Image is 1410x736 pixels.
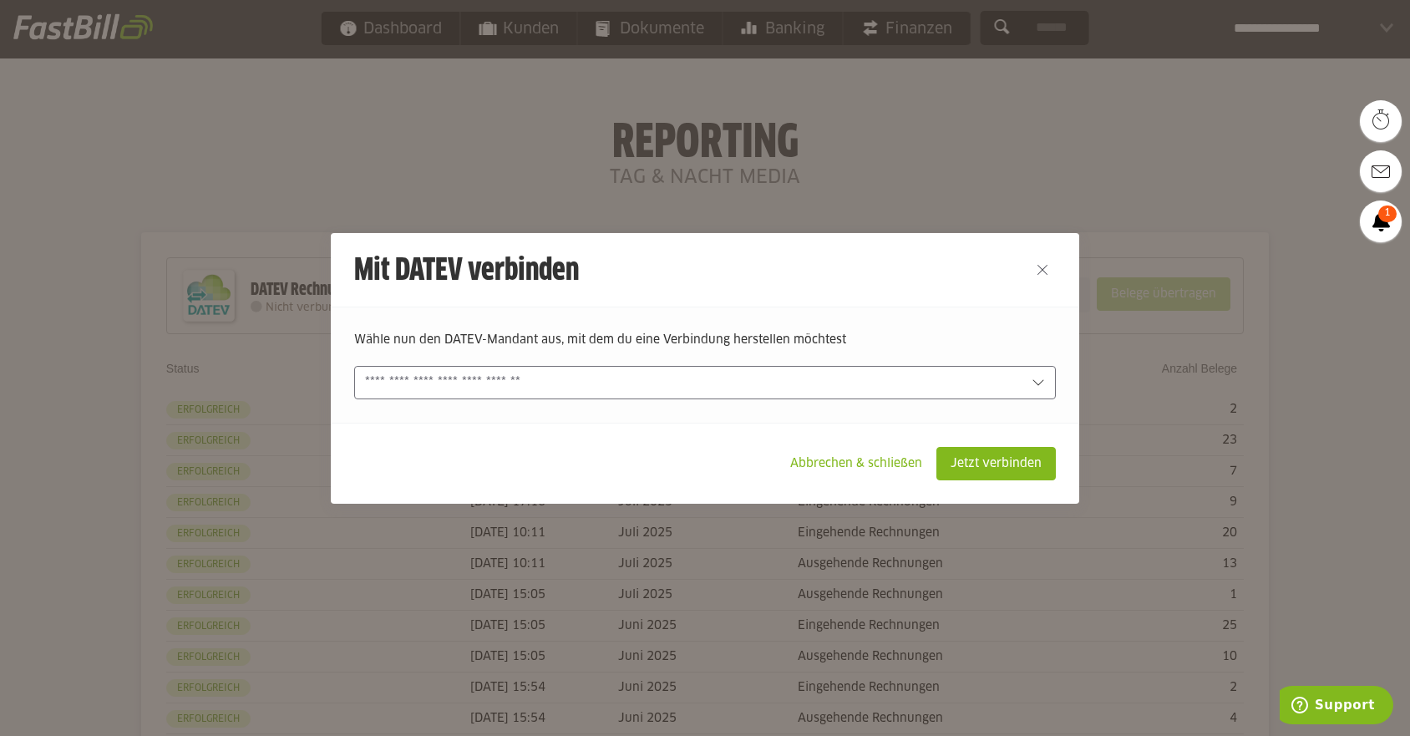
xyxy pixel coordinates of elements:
a: 1 [1360,200,1402,242]
span: 1 [1378,206,1397,222]
sl-button: Abbrechen & schließen [776,447,936,480]
p: Wähle nun den DATEV-Mandant aus, mit dem du eine Verbindung herstellen möchtest [354,331,1056,349]
sl-button: Jetzt verbinden [936,447,1056,480]
iframe: Öffnet ein Widget, in dem Sie weitere Informationen finden [1280,686,1393,728]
